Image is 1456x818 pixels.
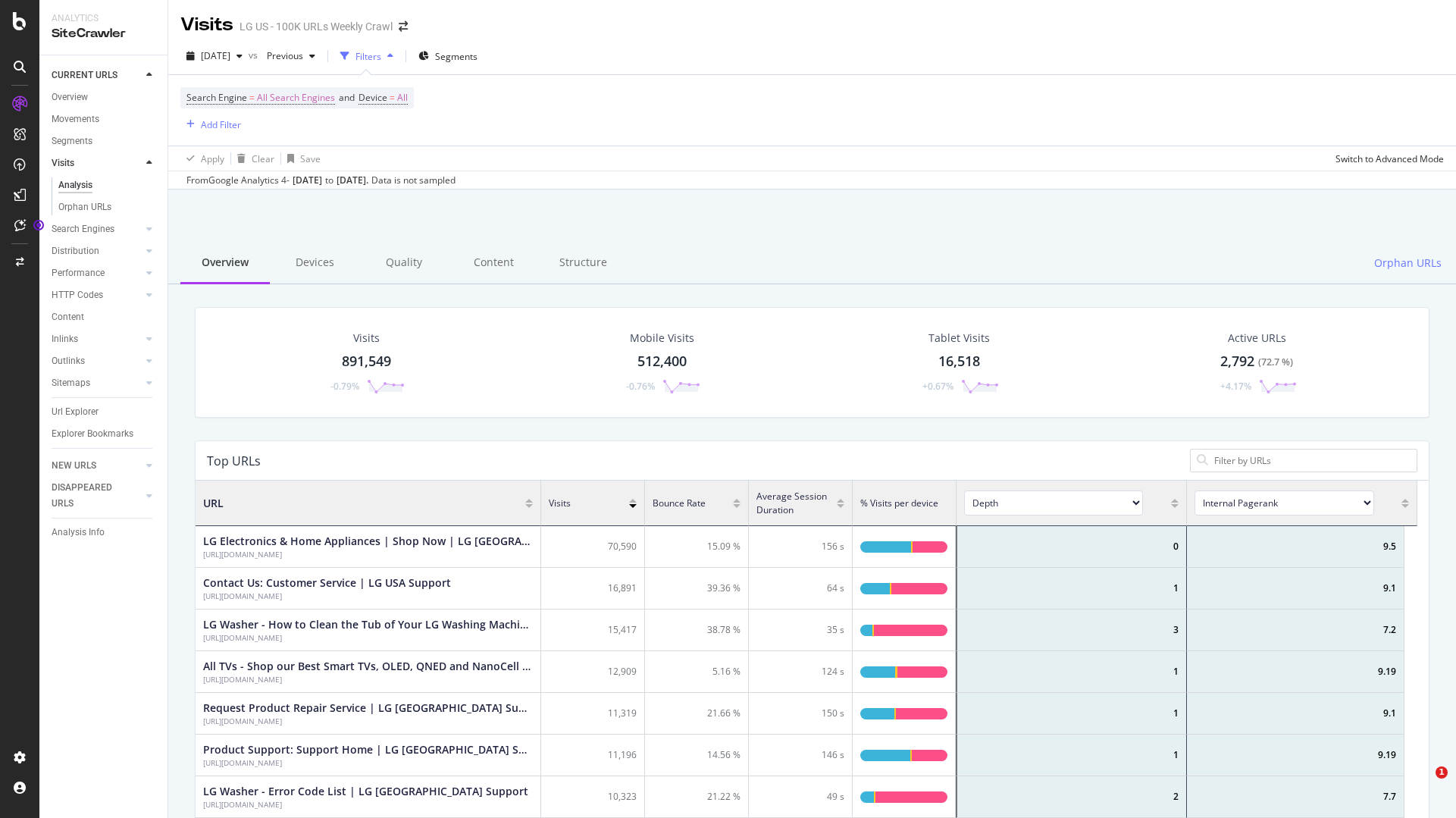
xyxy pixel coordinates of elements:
[203,716,533,726] div: Request Product Repair Service | LG USA Support
[1195,490,1394,516] span: [object Object]
[203,742,533,757] div: Product Support: Support Home | LG USA Support
[653,497,706,509] span: Bounce Rate
[637,352,687,371] div: 512,400
[203,534,533,549] div: LG Electronics & Home Appliances | Shop Now | LG USA
[1329,146,1444,171] button: Switch to Advanced Mode
[645,526,749,568] div: 15.09 %
[52,525,105,541] div: Analysis Info
[249,91,255,104] span: =
[203,591,451,601] div: Contact Us: Customer Service | LG USA Support
[52,309,157,325] a: Content
[957,526,1187,568] div: 0
[756,490,829,516] span: Average Session Duration
[1187,610,1404,651] div: 7.2
[957,693,1187,735] div: 1
[257,87,335,108] span: All Search Engines
[749,610,853,651] div: 35 s
[1187,526,1404,568] div: 9.5
[749,735,853,776] div: 146 s
[52,133,92,149] div: Segments
[203,617,533,632] div: LG Washer - How to Clean the Tub of Your LG Washing Machine | LG USA Support
[359,243,449,284] div: Quality
[186,91,247,104] span: Search Engine
[957,776,1187,818] div: 2
[1436,766,1448,779] span: 1
[52,25,155,42] div: SiteCrawler
[749,776,853,818] div: 49 s
[399,21,408,32] div: arrow-right-arrow-left
[626,380,655,393] div: -0.76%
[1213,453,1411,468] input: Filter by URLs
[52,287,103,303] div: HTTP Codes
[1220,380,1251,393] div: +4.17%
[52,426,133,442] div: Explorer Bookmarks
[52,111,99,127] div: Movements
[957,735,1187,776] div: 1
[240,19,393,34] div: LG US - 100K URLs Weekly Crawl
[645,776,749,818] div: 21.22 %
[645,735,749,776] div: 14.56 %
[541,651,645,693] div: 12,909
[180,243,270,284] div: Overview
[52,111,157,127] a: Movements
[180,12,233,38] div: Visits
[339,91,355,104] span: and
[964,490,1163,516] span: [object Object]
[1258,356,1293,369] div: ( 72.7 % )
[58,199,157,215] a: Orphan URLs
[749,693,853,735] div: 150 s
[201,152,224,165] div: Apply
[435,50,478,63] span: Segments
[58,177,157,193] a: Analysis
[52,89,157,105] a: Overview
[203,757,533,768] div: Product Support: Support Home | LG USA Support
[52,155,74,171] div: Visits
[261,49,303,62] span: Previous
[541,610,645,651] div: 15,417
[1187,651,1404,693] div: 9.19
[203,700,533,716] div: Request Product Repair Service | LG USA Support
[334,44,399,68] button: Filters
[337,174,368,187] div: [DATE] .
[52,480,142,512] a: DISAPPEARED URLS
[203,549,533,559] div: LG Electronics & Home Appliances | Shop Now | LG USA
[359,91,387,104] span: Device
[52,265,105,281] div: Performance
[749,568,853,610] div: 64 s
[203,632,533,643] div: LG Washer - How to Clean the Tub of Your LG Washing Machine | LG USA Support
[52,458,96,474] div: NEW URLS
[207,453,261,469] div: Top URLs
[203,674,533,685] div: All TVs - Shop our Best Smart TVs, OLED, QNED and NanoCell TVs | LG USA
[52,221,114,237] div: Search Engines
[52,375,142,391] a: Sitemaps
[541,568,645,610] div: 16,891
[52,133,157,149] a: Segments
[52,67,142,83] a: CURRENT URLS
[52,67,117,83] div: CURRENT URLS
[52,404,99,420] div: Url Explorer
[342,352,391,371] div: 891,549
[922,380,953,393] div: +0.67%
[449,243,538,284] div: Content
[203,799,528,810] div: LG Washer - Error Code List | LG USA Support
[52,353,142,369] a: Outlinks
[938,352,980,371] div: 16,518
[281,146,321,171] button: Save
[58,199,111,215] div: Orphan URLs
[1187,735,1404,776] div: 9.19
[231,146,274,171] button: Clear
[203,659,533,674] div: All TVs - Shop our Best Smart TVs, OLED, QNED and NanoCell TVs | LG USA
[645,610,749,651] div: 38.78 %
[203,496,224,511] span: URL
[1187,568,1404,610] div: 9.1
[249,49,261,61] span: vs
[353,331,380,346] div: Visits
[52,458,142,474] a: NEW URLS
[1220,352,1293,371] div: 2,792
[300,152,321,165] div: Save
[52,353,85,369] div: Outlinks
[1335,152,1444,165] div: Switch to Advanced Mode
[860,497,938,509] span: % Visits per device
[180,44,249,68] button: [DATE]
[1187,693,1404,735] div: 9.1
